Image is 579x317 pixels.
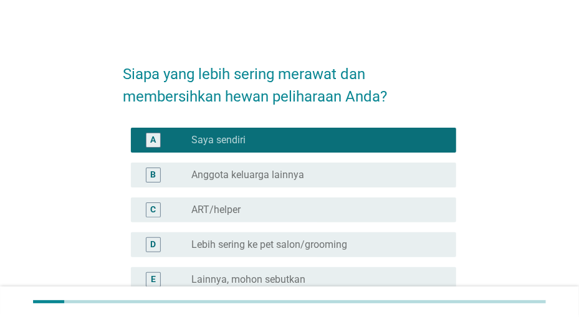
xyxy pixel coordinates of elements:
label: Anggota keluarga lainnya [191,169,304,181]
h2: Siapa yang lebih sering merawat dan membersihkan hewan peliharaan Anda? [123,50,456,108]
label: Lebih sering ke pet salon/grooming [191,239,347,251]
div: C [150,203,156,216]
label: ART/helper [191,204,241,216]
label: Saya sendiri [191,134,246,146]
label: Lainnya, mohon sebutkan [191,273,305,286]
div: D [150,238,156,251]
div: E [151,273,156,286]
div: B [150,168,156,181]
div: A [150,133,156,146]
